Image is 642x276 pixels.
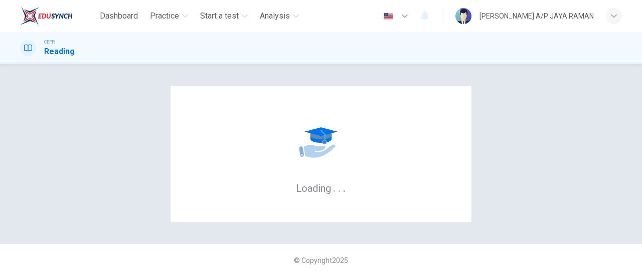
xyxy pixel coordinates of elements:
[20,6,96,26] a: EduSynch logo
[260,10,290,22] span: Analysis
[44,39,55,46] span: CEFR
[338,179,341,195] h6: .
[294,256,348,264] span: © Copyright 2025
[150,10,179,22] span: Practice
[256,7,303,25] button: Analysis
[333,179,336,195] h6: .
[455,8,471,24] img: Profile picture
[96,7,142,25] button: Dashboard
[479,10,594,22] div: [PERSON_NAME] A/P JAYA RAMAN
[200,10,239,22] span: Start a test
[196,7,252,25] button: Start a test
[382,13,395,20] img: en
[343,179,346,195] h6: .
[146,7,192,25] button: Practice
[100,10,138,22] span: Dashboard
[608,242,632,266] iframe: To enrich screen reader interactions, please activate Accessibility in Grammarly extension settings
[20,6,73,26] img: EduSynch logo
[44,46,75,58] h1: Reading
[296,181,346,194] h6: Loading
